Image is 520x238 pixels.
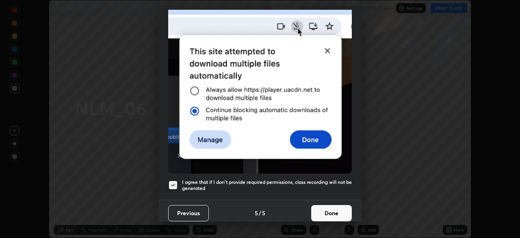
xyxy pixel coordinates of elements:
[259,209,261,217] h4: /
[255,209,258,217] h4: 5
[168,205,209,221] button: Previous
[262,209,265,217] h4: 5
[311,205,352,221] button: Done
[182,179,352,192] h5: I agree that if I don't provide required permissions, class recording will not be generated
